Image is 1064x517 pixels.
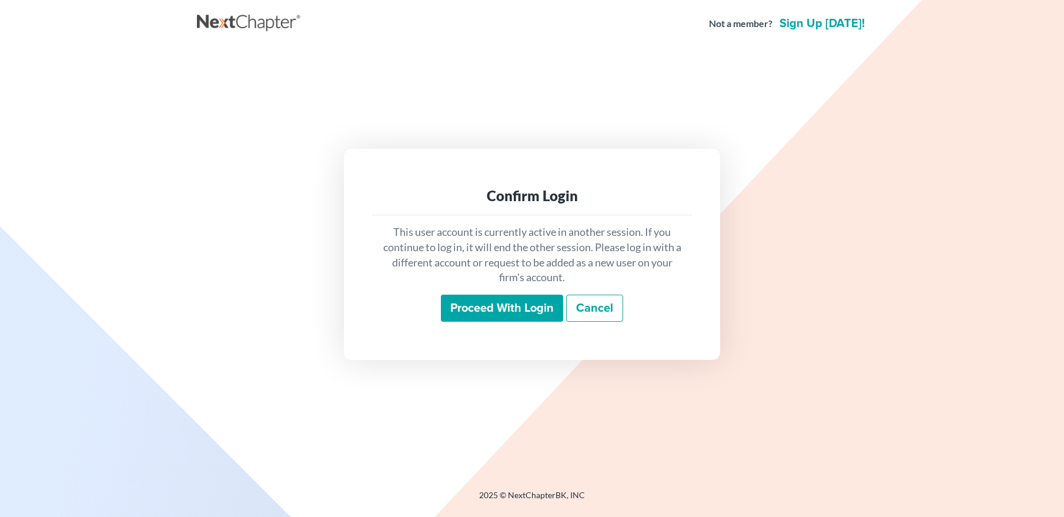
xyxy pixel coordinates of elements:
[709,17,772,31] strong: Not a member?
[566,295,623,322] a: Cancel
[197,489,867,511] div: 2025 © NextChapterBK, INC
[382,186,682,205] div: Confirm Login
[441,295,563,322] input: Proceed with login
[777,18,867,29] a: Sign up [DATE]!
[382,225,682,285] p: This user account is currently active in another session. If you continue to log in, it will end ...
